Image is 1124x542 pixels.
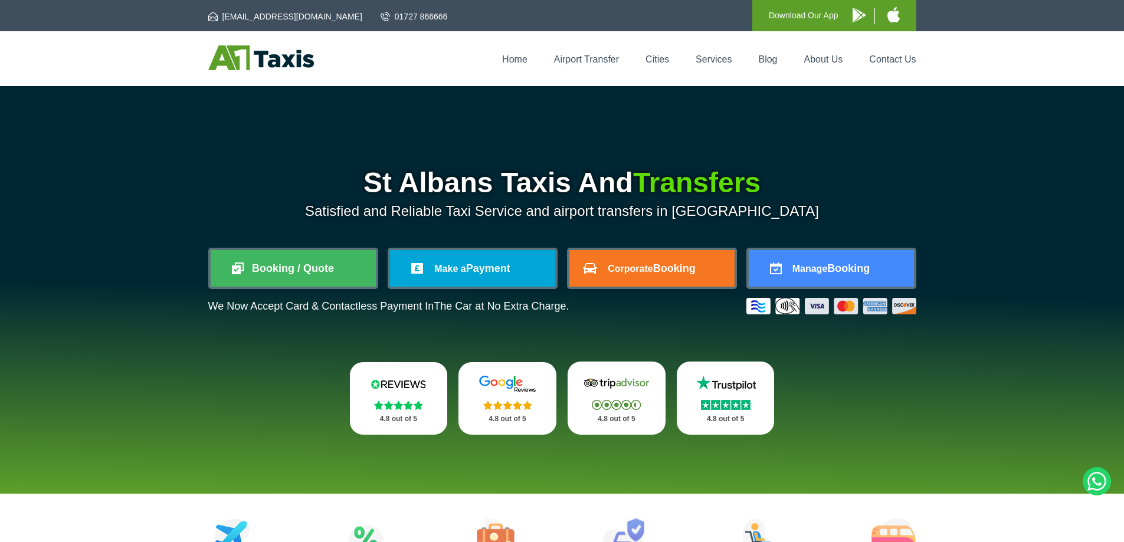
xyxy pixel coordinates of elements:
[434,264,466,274] span: Make a
[792,264,828,274] span: Manage
[502,54,527,64] a: Home
[208,203,916,219] p: Satisfied and Reliable Taxi Service and airport transfers in [GEOGRAPHIC_DATA]
[887,7,900,22] img: A1 Taxis iPhone App
[208,11,362,22] a: [EMAIL_ADDRESS][DOMAIN_NAME]
[208,45,314,70] img: A1 Taxis St Albans LTD
[350,362,448,435] a: Reviews.io Stars 4.8 out of 5
[483,400,532,410] img: Stars
[581,412,653,426] p: 4.8 out of 5
[208,169,916,197] h1: St Albans Taxis And
[701,400,751,410] img: Stars
[769,8,838,23] p: Download Our App
[869,54,916,64] a: Contact Us
[363,412,435,426] p: 4.8 out of 5
[749,250,914,287] a: ManageBooking
[592,400,641,410] img: Stars
[374,400,423,410] img: Stars
[554,54,619,64] a: Airport Transfer
[568,362,666,435] a: Tripadvisor Stars 4.8 out of 5
[390,250,555,287] a: Make aPayment
[758,54,777,64] a: Blog
[211,250,376,287] a: Booking / Quote
[381,11,448,22] a: 01727 866666
[633,167,761,198] span: Transfers
[853,8,866,22] img: A1 Taxis Android App
[645,54,669,64] a: Cities
[471,412,543,426] p: 4.8 out of 5
[434,300,569,312] span: The Car at No Extra Charge.
[677,362,775,435] a: Trustpilot Stars 4.8 out of 5
[690,375,761,392] img: Trustpilot
[804,54,843,64] a: About Us
[690,412,762,426] p: 4.8 out of 5
[569,250,735,287] a: CorporateBooking
[581,375,652,392] img: Tripadvisor
[363,375,434,393] img: Reviews.io
[746,298,916,314] img: Credit And Debit Cards
[458,362,556,435] a: Google Stars 4.8 out of 5
[208,300,569,313] p: We Now Accept Card & Contactless Payment In
[696,54,732,64] a: Services
[608,264,653,274] span: Corporate
[472,375,543,393] img: Google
